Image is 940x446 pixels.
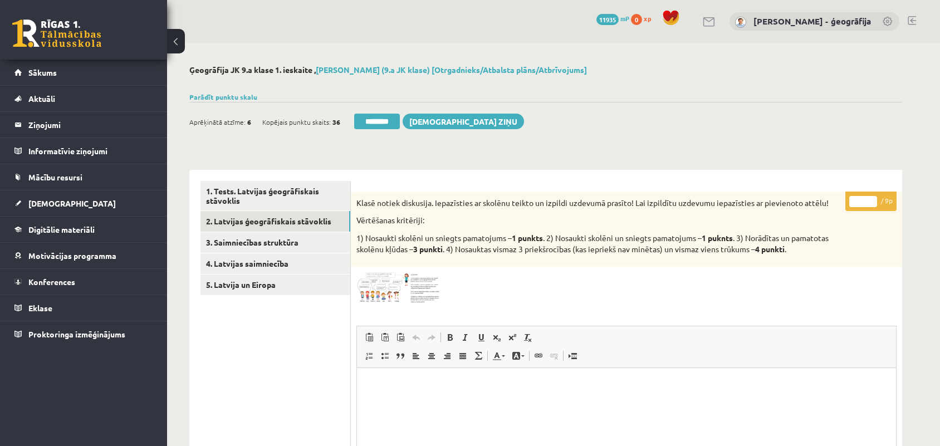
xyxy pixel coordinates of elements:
a: Teksta krāsa [489,349,508,363]
span: mP [620,14,629,23]
a: Atcelt (vadīšanas taustiņš+Z) [408,330,424,345]
span: Sākums [28,67,57,77]
a: Proktoringa izmēģinājums [14,321,153,347]
a: Izlīdzināt malas [455,349,471,363]
a: Ielīmēt (vadīšanas taustiņš+V) [361,330,377,345]
span: 0 [631,14,642,25]
a: Mācību resursi [14,164,153,190]
a: Digitālie materiāli [14,217,153,242]
a: 2. Latvijas ģeogrāfiskais stāvoklis [200,211,350,232]
a: Aktuāli [14,86,153,111]
img: jau4444.png [356,272,440,303]
a: Math [471,349,486,363]
span: 6 [247,114,251,130]
a: Atkārtot (vadīšanas taustiņš+Y) [424,330,439,345]
a: Rīgas 1. Tālmācības vidusskola [12,19,101,47]
span: xp [644,14,651,23]
a: Motivācijas programma [14,243,153,268]
img: Toms Krūmiņš - ģeogrāfija [735,17,746,28]
p: / 9p [845,192,897,211]
a: Informatīvie ziņojumi [14,138,153,164]
a: [PERSON_NAME] - ģeogrāfija [753,16,871,27]
a: Treknraksts (vadīšanas taustiņš+B) [442,330,458,345]
a: Pasvītrojums (vadīšanas taustiņš+U) [473,330,489,345]
span: [DEMOGRAPHIC_DATA] [28,198,116,208]
p: Vērtēšanas kritēriji: [356,215,841,226]
a: Parādīt punktu skalu [189,92,257,101]
a: [DEMOGRAPHIC_DATA] [14,190,153,216]
a: Ievietot/noņemt numurētu sarakstu [361,349,377,363]
a: 5. Latvija un Eiropa [200,275,350,295]
a: 3. Saimniecības struktūra [200,232,350,253]
a: Konferences [14,269,153,295]
a: Slīpraksts (vadīšanas taustiņš+I) [458,330,473,345]
strong: 3 punkti [413,244,443,254]
a: Sākums [14,60,153,85]
a: [PERSON_NAME] (9.a JK klase) [Otrgadnieks/Atbalsta plāns/Atbrīvojums] [316,65,587,75]
a: Ziņojumi [14,112,153,138]
a: Atsaistīt [546,349,562,363]
strong: 1 punkts [512,233,543,243]
span: 36 [332,114,340,130]
span: Aprēķinātā atzīme: [189,114,246,130]
a: 4. Latvijas saimniecība [200,253,350,274]
b: 1 puknts [702,233,733,243]
span: Digitālie materiāli [28,224,95,234]
a: 0 xp [631,14,657,23]
span: Eklase [28,303,52,313]
a: Apakšraksts [489,330,505,345]
a: Fona krāsa [508,349,528,363]
a: Eklase [14,295,153,321]
span: Mācību resursi [28,172,82,182]
legend: Informatīvie ziņojumi [28,138,153,164]
strong: 4 punkti [755,244,785,254]
span: Aktuāli [28,94,55,104]
p: 1) Nosaukti skolēni un sniegts pamatojums – . 2) Nosaukti skolēni un sniegts pamatojums – . 3) No... [356,233,841,254]
span: Kopējais punktu skaits: [262,114,331,130]
a: Ievietot no Worda [393,330,408,345]
a: Ievietot/noņemt sarakstu ar aizzīmēm [377,349,393,363]
span: Konferences [28,277,75,287]
a: Noņemt stilus [520,330,536,345]
span: Motivācijas programma [28,251,116,261]
a: Saite (vadīšanas taustiņš+K) [531,349,546,363]
a: Centrēti [424,349,439,363]
legend: Ziņojumi [28,112,153,138]
span: Proktoringa izmēģinājums [28,329,125,339]
h2: Ģeogrāfija JK 9.a klase 1. ieskaite , [189,65,902,75]
a: Izlīdzināt pa labi [439,349,455,363]
a: 11935 mP [596,14,629,23]
a: Ievietot kā vienkāršu tekstu (vadīšanas taustiņš+pārslēgšanas taustiņš+V) [377,330,393,345]
a: 1. Tests. Latvijas ģeogrāfiskais stāvoklis [200,181,350,211]
span: 11935 [596,14,619,25]
p: Klasē notiek diskusija. Iepazīsties ar skolēnu teikto un izpildi uzdevumā prasīto! Lai izpildītu ... [356,198,841,209]
a: Ievietot lapas pārtraukumu drukai [565,349,580,363]
a: Bloka citāts [393,349,408,363]
a: [DEMOGRAPHIC_DATA] ziņu [403,114,524,129]
a: Augšraksts [505,330,520,345]
a: Izlīdzināt pa kreisi [408,349,424,363]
